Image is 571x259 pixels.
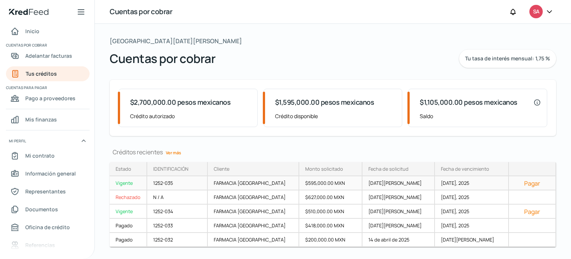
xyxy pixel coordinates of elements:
[166,150,181,155] font: Ver más
[6,184,90,199] a: Representantes
[110,7,172,16] font: Cuentas por cobrar
[110,233,147,247] a: Pagado
[116,180,133,186] font: Vigente
[6,166,90,181] a: Información general
[25,152,55,159] font: Mi contrato
[130,113,175,120] font: Crédito autorizado
[214,165,229,172] font: Cliente
[6,91,90,106] a: Pago a proveedores
[6,66,90,81] a: Tus créditos
[110,176,147,190] a: Vigente
[305,180,345,186] font: $595,000.00 MXN
[275,98,374,107] font: $1,595,000.00 pesos mexicanos
[25,170,76,177] font: Información general
[25,28,39,35] font: Inicio
[368,236,409,243] font: 14 de abril de 2025
[214,208,285,215] font: FARMACIA [GEOGRAPHIC_DATA]
[153,222,173,229] font: 1252-033
[368,222,422,229] font: [DATE][PERSON_NAME]
[113,148,163,156] font: Créditos recientes
[153,194,164,200] font: N / A
[533,8,539,15] font: SA
[275,113,318,120] font: Crédito disponible
[6,202,90,217] a: Documentos
[6,24,90,39] a: Inicio
[420,98,517,107] font: $1,105,000.00 pesos mexicanos
[441,180,469,186] font: [DATE], 2025
[441,165,489,172] font: Fecha de vencimiento
[6,42,47,48] font: Cuentas por cobrar
[153,208,173,215] font: 1252-034
[116,222,133,229] font: Pagado
[515,179,549,187] button: Pagar
[305,194,344,200] font: $627,000.00 MXN
[110,205,147,219] a: Vigente
[6,148,90,163] a: Mi contrato
[6,238,90,253] a: Referencias
[305,208,344,215] font: $510,000.00 MXN
[420,113,433,120] font: Saldo
[110,190,147,205] a: Rechazado
[214,222,285,229] font: FARMACIA [GEOGRAPHIC_DATA]
[153,165,188,172] font: IDENTIFICACIÓN
[368,180,422,186] font: [DATE][PERSON_NAME]
[25,188,66,195] font: Representantes
[130,98,231,107] font: $2,700,000.00 pesos mexicanos
[441,194,469,200] font: [DATE], 2025
[25,224,70,231] font: Oficina de crédito
[116,236,133,243] font: Pagado
[305,236,345,243] font: $200,000.00 MXN
[214,236,285,243] font: FARMACIA [GEOGRAPHIC_DATA]
[6,220,90,235] a: Oficina de crédito
[153,180,173,186] font: 1252-035
[153,236,173,243] font: 1252-032
[116,208,133,215] font: Vigente
[465,55,550,62] font: Tu tasa de interés mensual: 1,75 %
[25,116,57,123] font: Mis finanzas
[110,37,242,45] font: [GEOGRAPHIC_DATA][DATE][PERSON_NAME]
[25,241,55,249] font: Referencias
[163,147,184,158] a: Ver más
[368,165,409,172] font: Fecha de solicitud
[6,48,90,63] a: Adelantar facturas
[441,236,494,243] font: [DATE][PERSON_NAME]
[305,165,343,172] font: Monto solicitado
[524,208,540,216] font: Pagar
[25,206,58,213] font: Documentos
[368,194,422,200] font: [DATE][PERSON_NAME]
[110,50,215,67] font: Cuentas por cobrar
[116,165,131,172] font: Estado
[214,194,285,200] font: FARMACIA [GEOGRAPHIC_DATA]
[26,70,57,77] font: Tus créditos
[305,222,344,229] font: $418,000.00 MXN
[116,194,141,200] font: Rechazado
[6,85,47,90] font: Cuentas para pagar
[214,180,285,186] font: FARMACIA [GEOGRAPHIC_DATA]
[441,222,469,229] font: [DATE], 2025
[9,138,26,143] font: Mi perfil
[515,208,549,215] button: Pagar
[25,95,75,102] font: Pago a proveedores
[441,208,469,215] font: [DATE], 2025
[524,179,540,187] font: Pagar
[6,112,90,127] a: Mis finanzas
[368,208,422,215] font: [DATE][PERSON_NAME]
[25,52,72,59] font: Adelantar facturas
[110,219,147,233] a: Pagado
